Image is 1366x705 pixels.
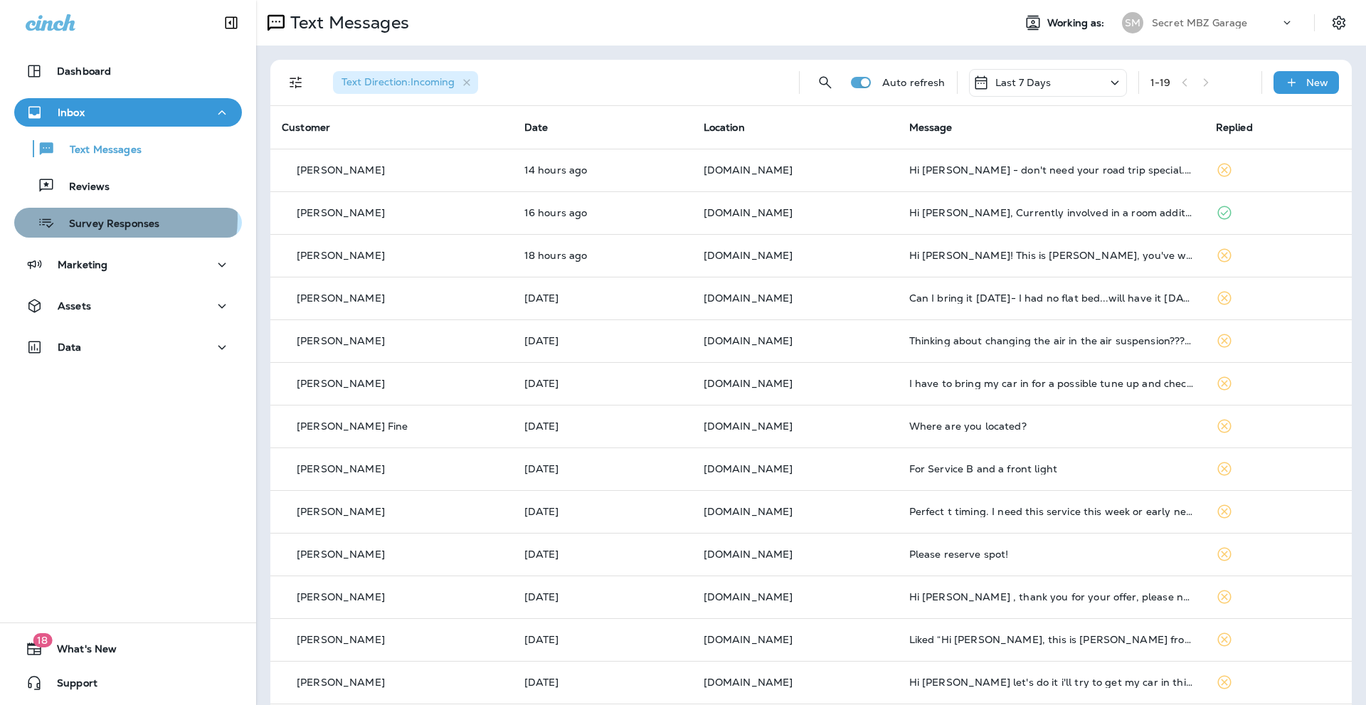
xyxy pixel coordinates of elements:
[57,65,111,77] p: Dashboard
[704,505,793,518] span: [DOMAIN_NAME]
[524,378,681,389] p: Aug 18, 2025 02:42 PM
[995,77,1052,88] p: Last 7 Days
[909,164,1193,176] div: Hi Jeff - don't need your road trip special. What I do need are some front airmatic struts instal...
[882,77,946,88] p: Auto refresh
[297,506,385,517] p: [PERSON_NAME]
[297,335,385,346] p: [PERSON_NAME]
[1152,17,1247,28] p: Secret MBZ Garage
[704,334,793,347] span: [DOMAIN_NAME]
[909,121,953,134] span: Message
[524,591,681,603] p: Aug 18, 2025 01:27 PM
[14,98,242,127] button: Inbox
[704,377,793,390] span: [DOMAIN_NAME]
[524,335,681,346] p: Aug 18, 2025 03:16 PM
[58,341,82,353] p: Data
[524,506,681,517] p: Aug 18, 2025 01:40 PM
[14,208,242,238] button: Survey Responses
[1047,17,1108,29] span: Working as:
[55,181,110,194] p: Reviews
[1326,10,1352,36] button: Settings
[524,420,681,432] p: Aug 18, 2025 02:32 PM
[55,218,159,231] p: Survey Responses
[14,250,242,279] button: Marketing
[58,300,91,312] p: Assets
[704,548,793,561] span: [DOMAIN_NAME]
[285,12,409,33] p: Text Messages
[14,635,242,663] button: 18What's New
[524,548,681,560] p: Aug 18, 2025 01:29 PM
[524,121,549,134] span: Date
[524,292,681,304] p: Aug 18, 2025 05:46 PM
[282,68,310,97] button: Filters
[909,292,1193,304] div: Can I bring it tomorrow- I had no flat bed...will have it tomorrow
[1306,77,1328,88] p: New
[43,677,97,694] span: Support
[1122,12,1143,33] div: SM
[909,548,1193,560] div: Please reserve spot!
[297,463,385,475] p: [PERSON_NAME]
[704,164,793,176] span: [DOMAIN_NAME]
[14,134,242,164] button: Text Messages
[297,378,385,389] p: [PERSON_NAME]
[704,420,793,433] span: [DOMAIN_NAME]
[704,292,793,304] span: [DOMAIN_NAME]
[211,9,251,37] button: Collapse Sidebar
[909,207,1193,218] div: Hi Jeff, Currently involved in a room addition to my home. I will select a couple of dates and ge...
[909,420,1193,432] div: Where are you located?
[909,335,1193,346] div: Thinking about changing the air in the air suspension??? I guess there can be water. Ask the boss...
[704,462,793,475] span: [DOMAIN_NAME]
[704,249,793,262] span: [DOMAIN_NAME]
[909,250,1193,261] div: Hi Jeff! This is Amanda, you've worked on my GLC 300 before. I hope you are well! Last time my ca...
[333,71,478,94] div: Text Direction:Incoming
[704,676,793,689] span: [DOMAIN_NAME]
[33,633,52,647] span: 18
[909,463,1193,475] div: For Service B and a front light
[297,420,408,432] p: [PERSON_NAME] Fine
[297,250,385,261] p: [PERSON_NAME]
[14,292,242,320] button: Assets
[1150,77,1171,88] div: 1 - 19
[14,57,242,85] button: Dashboard
[909,591,1193,603] div: Hi Jeff , thank you for your offer, please note that I sold the car last March ..
[297,677,385,688] p: [PERSON_NAME]
[704,633,793,646] span: [DOMAIN_NAME]
[14,669,242,697] button: Support
[58,107,85,118] p: Inbox
[341,75,455,88] span: Text Direction : Incoming
[811,68,840,97] button: Search Messages
[297,292,385,304] p: [PERSON_NAME]
[704,206,793,219] span: [DOMAIN_NAME]
[524,634,681,645] p: Aug 18, 2025 01:26 PM
[1216,121,1253,134] span: Replied
[524,677,681,688] p: Aug 18, 2025 01:19 PM
[704,121,745,134] span: Location
[282,121,330,134] span: Customer
[297,548,385,560] p: [PERSON_NAME]
[297,634,385,645] p: [PERSON_NAME]
[704,590,793,603] span: [DOMAIN_NAME]
[524,463,681,475] p: Aug 18, 2025 01:57 PM
[297,164,385,176] p: [PERSON_NAME]
[58,259,107,270] p: Marketing
[909,378,1193,389] div: I have to bring my car in for a possible tune up and check up, so that sounds perfect.
[297,207,385,218] p: [PERSON_NAME]
[909,506,1193,517] div: Perfect t timing. I need this service this week or early next on the 2009 E350. And we schedule p...
[297,591,385,603] p: [PERSON_NAME]
[524,250,681,261] p: Aug 19, 2025 01:46 PM
[524,164,681,176] p: Aug 19, 2025 05:36 PM
[14,333,242,361] button: Data
[55,144,142,157] p: Text Messages
[14,171,242,201] button: Reviews
[909,634,1193,645] div: Liked “Hi Catrina, this is Jeff from Secret MBZ. Summer heat is here, but don't worry. Our $79 Ro...
[524,207,681,218] p: Aug 19, 2025 03:45 PM
[43,643,117,660] span: What's New
[909,677,1193,688] div: Hi Jeff let's do it i'll try to get my car in this week.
